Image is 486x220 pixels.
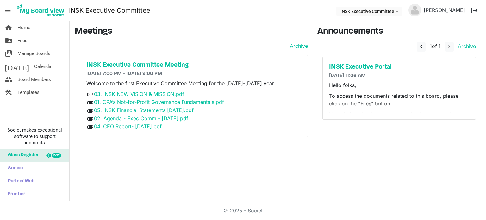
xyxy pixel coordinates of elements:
p: Welcome to the first Executive Committee Meeting for the [DATE]-[DATE] year [86,79,301,87]
a: Archive [455,43,476,49]
button: INSK Executive Committee dropdownbutton [336,7,402,16]
span: Frontier [5,188,25,201]
span: of 1 [430,43,441,49]
div: new [52,153,61,158]
span: folder_shared [5,34,12,47]
span: menu [2,4,14,16]
a: INSK Executive Portal [329,63,470,71]
p: Hello folks, [329,81,470,89]
span: Societ makes exceptional software to support nonprofits. [3,127,66,146]
span: home [5,21,12,34]
a: © 2025 - Societ [223,207,263,214]
span: attachment [86,91,94,98]
span: navigate_next [446,44,452,49]
span: [DATE] 11:06 AM [329,73,366,78]
a: INSK Executive Committee Meeting [86,61,301,69]
span: attachment [86,115,94,123]
a: My Board View Logo [16,3,69,18]
button: navigate_next [445,42,454,52]
span: Glass Register [5,149,39,162]
span: [DATE] [5,60,29,73]
span: Board Members [17,73,51,86]
img: My Board View Logo [16,3,66,18]
span: Files [17,34,28,47]
span: attachment [86,107,94,115]
a: 02. Agenda - Exec Comm - [DATE].pdf [94,115,188,122]
span: Partner Web [5,175,34,188]
span: 1 [430,43,432,49]
a: 03. INSK NEW VISION & MISSION.pdf [94,91,184,97]
span: construction [5,86,12,99]
span: Manage Boards [17,47,50,60]
span: Home [17,21,30,34]
span: attachment [86,99,94,106]
span: Calendar [34,60,53,73]
a: 04. CEO Report- [DATE].pdf [94,123,162,129]
span: Sumac [5,162,23,175]
p: You will find the documents organized by year and sorted according to the meeting dates. [329,110,470,126]
a: INSK Executive Committee [69,4,150,17]
img: no-profile-picture.svg [408,4,421,16]
a: 05. INSK Financial Statements [DATE].pdf [94,107,194,113]
h3: Announcements [317,26,481,37]
h3: Meetings [75,26,308,37]
a: Archive [287,42,308,50]
span: attachment [86,123,94,131]
p: To access the documents related to this board, please click on the button. [329,92,470,107]
h6: [DATE] 7:00 PM - [DATE] 9:00 PM [86,71,301,77]
button: logout [468,4,481,17]
a: [PERSON_NAME] [421,4,468,16]
strong: "Files" [358,100,373,107]
a: 01. CPA’s Not-for-Profit Governance Fundamentals.pdf [94,99,224,105]
span: Templates [17,86,40,99]
button: navigate_before [417,42,426,52]
span: switch_account [5,47,12,60]
span: people [5,73,12,86]
span: navigate_before [418,44,424,49]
